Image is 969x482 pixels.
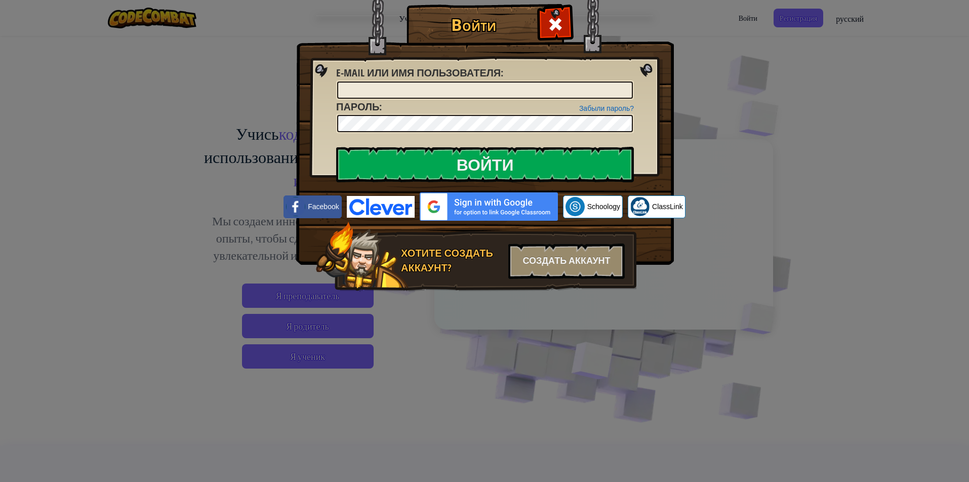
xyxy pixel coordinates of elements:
input: Войти [336,147,634,182]
img: schoology.png [566,197,585,216]
span: Пароль [336,100,379,113]
img: classlink-logo-small.png [630,197,650,216]
span: ClassLink [652,202,683,212]
span: E-mail или имя пользователя [336,66,501,79]
h1: Войти [409,16,538,33]
span: Facebook [308,202,339,212]
a: Забыли пароль? [579,104,634,112]
div: Создать аккаунт [508,244,625,279]
img: clever-logo-blue.png [347,196,415,218]
img: facebook_small.png [286,197,305,216]
span: Schoology [587,202,620,212]
label: : [336,66,503,81]
label: : [336,100,382,114]
div: Хотите создать аккаунт? [401,246,502,275]
img: gplus_sso_button2.svg [420,192,558,221]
